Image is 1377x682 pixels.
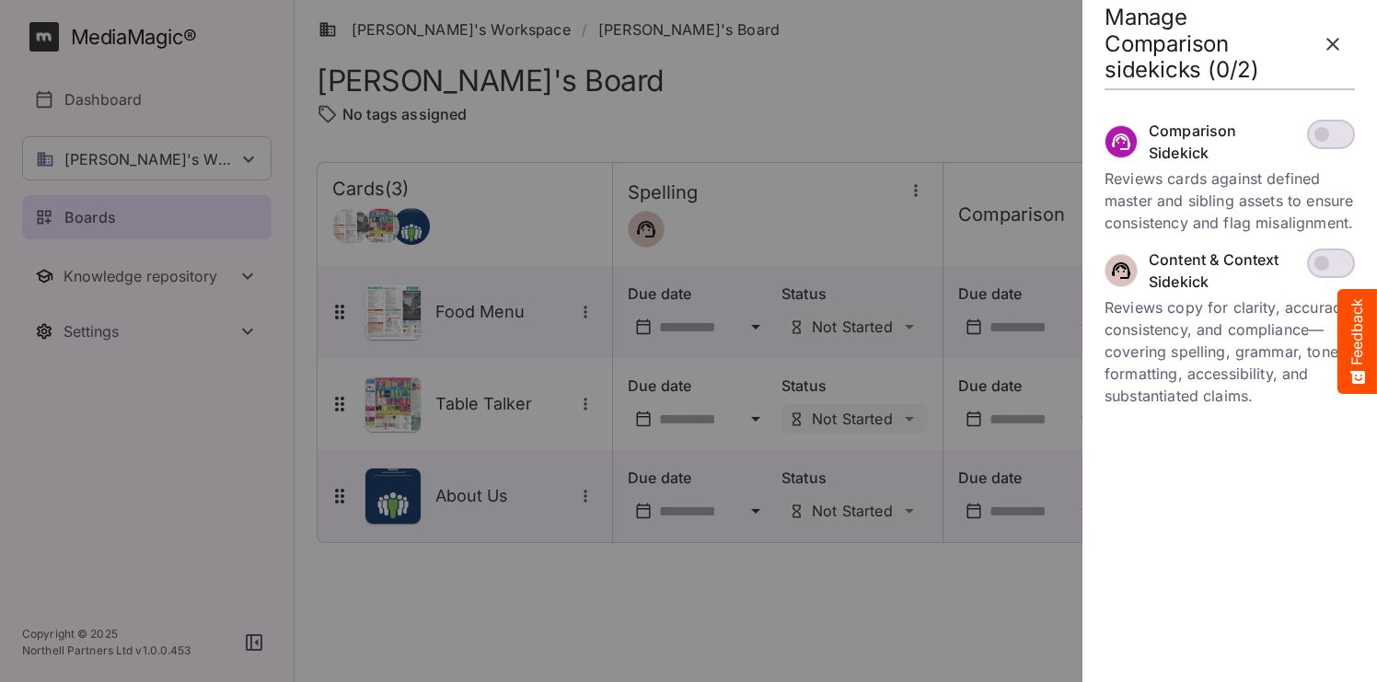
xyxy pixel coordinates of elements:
[1105,296,1355,407] p: Reviews copy for clarity, accuracy, consistency, and compliance—covering spelling, grammar, tone,...
[1149,120,1296,164] p: Comparison Sidekick
[1149,249,1296,293] p: Content & Context Sidekick
[1337,289,1377,394] button: Feedback
[1105,168,1355,234] p: Reviews cards against defined master and sibling assets to ensure consistency and flag misalignment.
[1105,5,1311,84] h2: Manage Comparison sidekicks (0/2)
